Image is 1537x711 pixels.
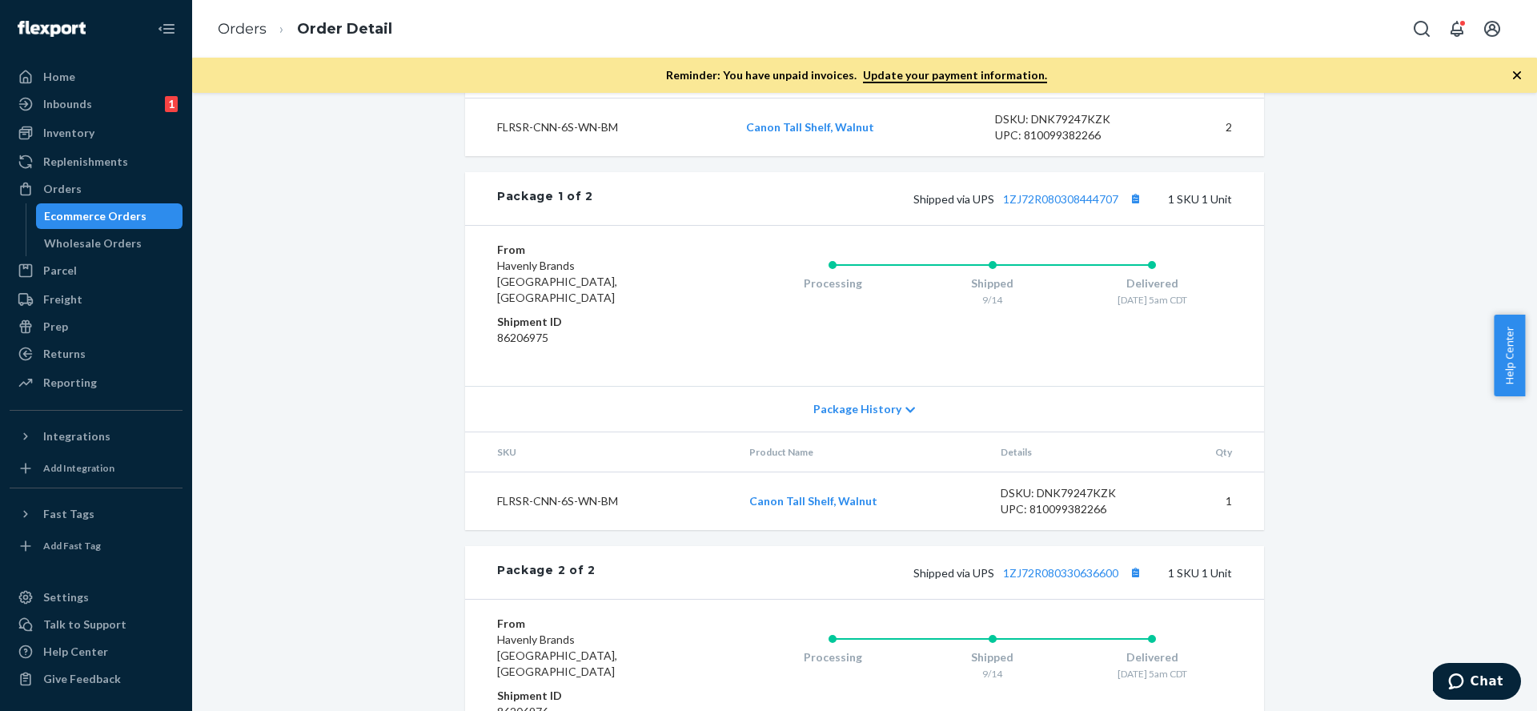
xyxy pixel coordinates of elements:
[18,21,86,37] img: Flexport logo
[497,188,593,209] div: Package 1 of 2
[1163,432,1264,472] th: Qty
[1072,667,1232,681] div: [DATE] 5am CDT
[666,67,1047,83] p: Reminder: You have unpaid invoices.
[752,275,913,291] div: Processing
[995,111,1146,127] div: DSKU: DNK79247KZK
[43,181,82,197] div: Orders
[497,616,688,632] dt: From
[1003,566,1118,580] a: 1ZJ72R080330636600
[10,533,183,559] a: Add Fast Tag
[43,291,82,307] div: Freight
[10,501,183,527] button: Fast Tags
[995,127,1146,143] div: UPC: 810099382266
[1158,98,1264,157] td: 2
[43,375,97,391] div: Reporting
[44,235,142,251] div: Wholesale Orders
[10,314,183,339] a: Prep
[43,671,121,687] div: Give Feedback
[10,370,183,396] a: Reporting
[43,506,94,522] div: Fast Tags
[36,231,183,256] a: Wholesale Orders
[1476,13,1508,45] button: Open account menu
[1001,485,1151,501] div: DSKU: DNK79247KZK
[913,667,1073,681] div: 9/14
[1003,192,1118,206] a: 1ZJ72R080308444707
[43,589,89,605] div: Settings
[913,275,1073,291] div: Shipped
[43,539,101,552] div: Add Fast Tag
[497,259,617,304] span: Havenly Brands [GEOGRAPHIC_DATA], [GEOGRAPHIC_DATA]
[988,432,1164,472] th: Details
[43,96,92,112] div: Inbounds
[10,287,183,312] a: Freight
[1072,293,1232,307] div: [DATE] 5am CDT
[10,424,183,449] button: Integrations
[497,242,688,258] dt: From
[1072,275,1232,291] div: Delivered
[218,20,267,38] a: Orders
[150,13,183,45] button: Close Navigation
[43,154,128,170] div: Replenishments
[746,120,874,134] a: Canon Tall Shelf, Walnut
[10,666,183,692] button: Give Feedback
[497,562,596,583] div: Package 2 of 2
[813,401,901,417] span: Package History
[497,633,617,678] span: Havenly Brands [GEOGRAPHIC_DATA], [GEOGRAPHIC_DATA]
[10,149,183,175] a: Replenishments
[165,96,178,112] div: 1
[205,6,405,53] ol: breadcrumbs
[43,644,108,660] div: Help Center
[10,456,183,481] a: Add Integration
[10,612,183,637] button: Talk to Support
[1494,315,1525,396] button: Help Center
[596,562,1232,583] div: 1 SKU 1 Unit
[752,649,913,665] div: Processing
[43,617,126,633] div: Talk to Support
[465,432,736,472] th: SKU
[44,208,146,224] div: Ecommerce Orders
[10,120,183,146] a: Inventory
[10,341,183,367] a: Returns
[913,192,1146,206] span: Shipped via UPS
[1072,649,1232,665] div: Delivered
[10,64,183,90] a: Home
[1406,13,1438,45] button: Open Search Box
[736,432,988,472] th: Product Name
[1125,188,1146,209] button: Copy tracking number
[43,125,94,141] div: Inventory
[1163,472,1264,531] td: 1
[497,330,688,346] dd: 86206975
[43,428,110,444] div: Integrations
[1433,663,1521,703] iframe: Opens a widget where you can chat to one of our agents
[43,346,86,362] div: Returns
[863,68,1047,83] a: Update your payment information.
[1125,562,1146,583] button: Copy tracking number
[10,91,183,117] a: Inbounds1
[10,584,183,610] a: Settings
[913,566,1146,580] span: Shipped via UPS
[10,176,183,202] a: Orders
[10,258,183,283] a: Parcel
[43,263,77,279] div: Parcel
[1441,13,1473,45] button: Open notifications
[497,688,688,704] dt: Shipment ID
[43,319,68,335] div: Prep
[913,293,1073,307] div: 9/14
[913,649,1073,665] div: Shipped
[593,188,1232,209] div: 1 SKU 1 Unit
[297,20,392,38] a: Order Detail
[43,461,114,475] div: Add Integration
[749,494,877,508] a: Canon Tall Shelf, Walnut
[36,203,183,229] a: Ecommerce Orders
[43,69,75,85] div: Home
[10,639,183,665] a: Help Center
[1001,501,1151,517] div: UPC: 810099382266
[497,314,688,330] dt: Shipment ID
[465,98,733,157] td: FLRSR-CNN-6S-WN-BM
[465,472,736,531] td: FLRSR-CNN-6S-WN-BM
